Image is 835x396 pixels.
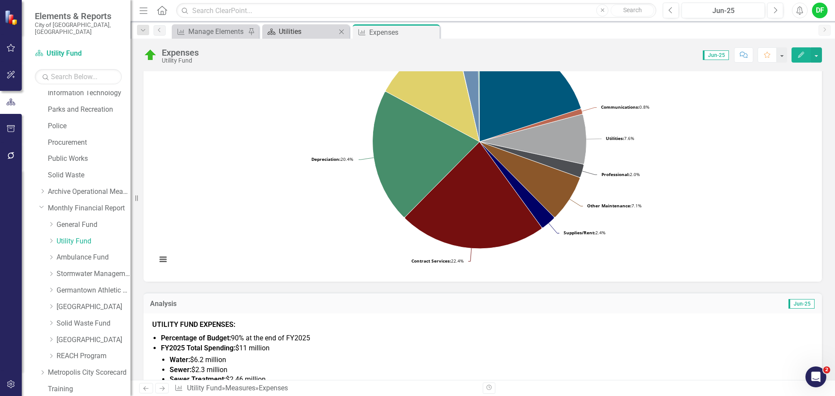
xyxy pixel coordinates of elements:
img: ClearPoint Strategy [4,10,20,25]
div: Expenses [369,27,438,38]
a: Parks and Recreation [48,105,130,115]
span: Jun-25 [788,299,815,309]
a: General Fund [57,220,130,230]
div: Jun-25 [685,6,762,16]
path: PILOT, 369,181. [456,35,479,142]
div: Manage Elements [188,26,246,37]
a: Procurement [48,138,130,148]
tspan: Professional: [601,171,630,177]
svg: Interactive chart [152,12,807,273]
span: Sewer: [170,366,191,374]
text: 7.1% [587,203,641,209]
path: Professional, 225,282. [480,142,584,177]
path: Personnel, 2,202,958. [479,35,581,142]
a: Solid Waste Fund [57,319,130,329]
a: [GEOGRAPHIC_DATA] [57,335,130,345]
tspan: Contract Services: [411,258,451,264]
tspan: Communications: [601,104,639,110]
div: Utility Fund [162,57,199,64]
div: Utilities [279,26,336,37]
span: Jun-25 [703,50,729,60]
strong: FY2025 Total Spending: [161,344,235,352]
strong: Percentage of Budget: [161,334,231,342]
a: Solid Waste [48,170,130,180]
a: Monthly Financial Report [48,203,130,213]
a: REACH Program [57,351,130,361]
div: Expenses [259,384,288,392]
path: Contract Services, 2,467,991. [405,142,542,249]
path: Supplies/Rent, 266,164. [480,142,554,228]
path: Depreciation, 2,253,120. [372,91,479,217]
a: Metropolis City Scorecard [48,368,130,378]
a: Police [48,121,130,131]
path: Communications, 93,657. [480,109,583,141]
span: $2.46 million [226,375,266,383]
a: Utility Fund [35,49,122,59]
span: 90% at the end of FY2025 [161,334,310,342]
a: Information Technology [48,88,130,98]
button: DF [812,3,828,18]
span: Search [623,7,642,13]
tspan: Other Maintenance: [587,203,631,209]
iframe: Intercom live chat [805,366,826,387]
input: Search Below... [35,69,122,84]
span: $11 million [161,344,270,352]
a: Public Works [48,154,130,164]
span: $6.2 million [190,356,226,364]
small: City of [GEOGRAPHIC_DATA], [GEOGRAPHIC_DATA] [35,21,122,36]
a: Stormwater Management Fund [57,269,130,279]
a: Utility Fund [187,384,222,392]
span: Sewer Treatment: [170,375,226,383]
button: View chart menu, Chart [157,253,169,266]
span: 2 [823,366,830,373]
a: [GEOGRAPHIC_DATA] [57,302,130,312]
path: Allocation, 1,489,812. [386,38,480,142]
div: Chart. Highcharts interactive chart. [152,12,813,273]
button: Jun-25 [681,3,765,18]
div: » » [174,383,476,393]
text: 20.4% [311,156,353,162]
text: 0.8% [601,104,649,110]
a: Ambulance Fund [57,253,130,263]
tspan: Supplies/Rent: [564,230,595,236]
strong: UTILITY FUND EXPENSES: [152,320,235,329]
span: Elements & Reports [35,11,122,21]
a: Archive Operational Measures [48,187,130,197]
a: Manage Elements [174,26,246,37]
span: Water: [170,356,190,364]
tspan: Depreciation: [311,156,341,162]
div: Expenses [162,48,199,57]
a: Utility Fund [57,236,130,246]
text: 2.0% [601,171,640,177]
img: On Target [144,48,157,62]
tspan: Utilities: [606,135,624,141]
path: Other Maintenance, 787,138. [480,142,580,217]
a: Germantown Athletic Club [57,286,130,296]
text: 22.4% [411,258,464,264]
span: $2.3 million [191,366,227,374]
h3: Analysis [150,300,480,308]
a: Utilities [264,26,336,37]
text: 7.6% [606,135,634,141]
input: Search ClearPoint... [176,3,656,18]
path: Debt Services, 25,926. [478,35,480,142]
path: Utilities, 835,349. [480,114,587,164]
a: Measures [225,384,255,392]
button: Search [611,4,654,17]
a: Training [48,384,130,394]
text: 2.4% [564,230,605,236]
